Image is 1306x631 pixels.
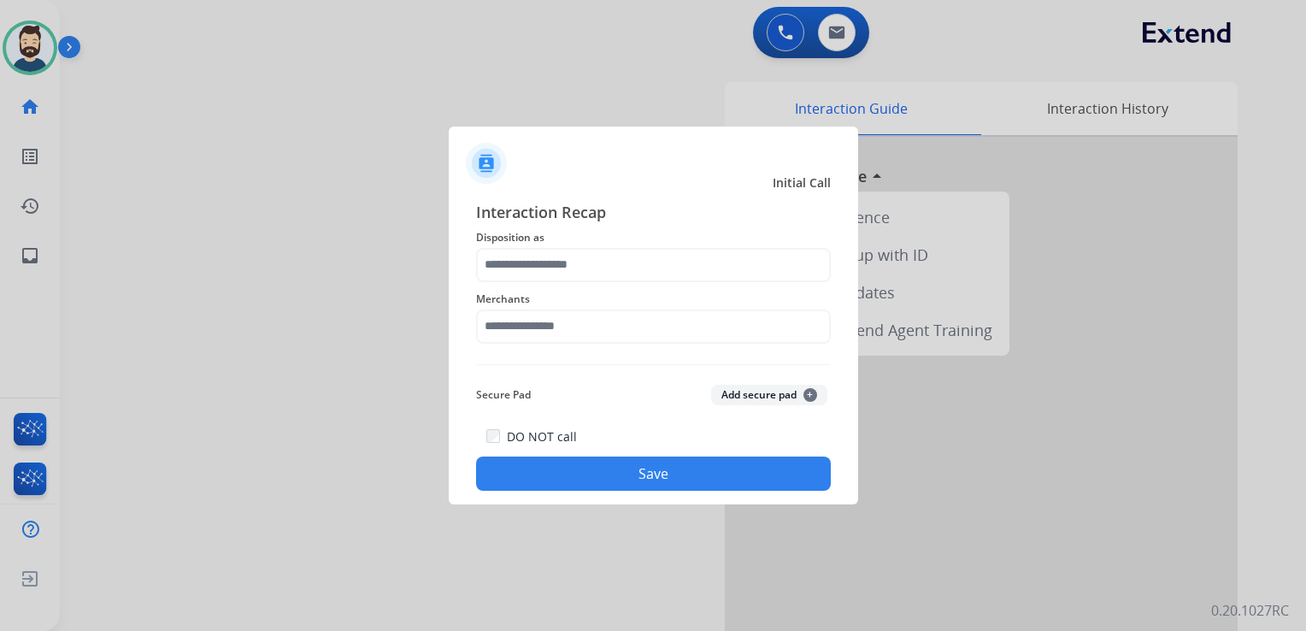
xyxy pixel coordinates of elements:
[466,143,507,184] img: contactIcon
[476,289,831,310] span: Merchants
[1211,600,1289,621] p: 0.20.1027RC
[476,385,531,405] span: Secure Pad
[476,364,831,365] img: contact-recap-line.svg
[476,457,831,491] button: Save
[476,200,831,227] span: Interaction Recap
[773,174,831,192] span: Initial Call
[711,385,827,405] button: Add secure pad+
[476,227,831,248] span: Disposition as
[507,428,577,445] label: DO NOT call
[803,388,817,402] span: +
